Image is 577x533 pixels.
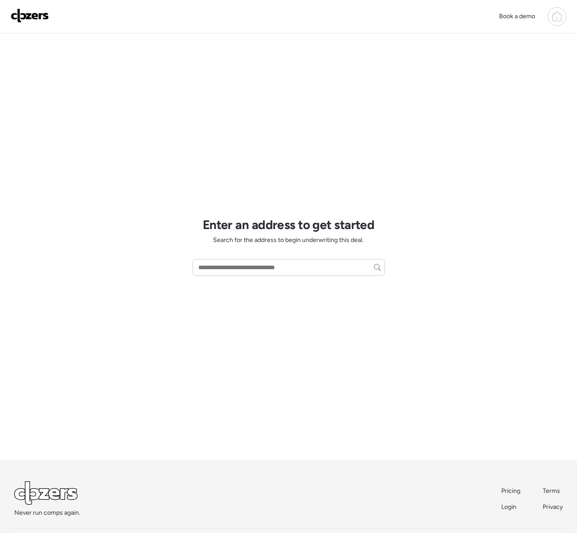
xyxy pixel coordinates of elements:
[501,487,521,496] a: Pricing
[543,487,563,496] a: Terms
[501,503,521,512] a: Login
[501,487,520,495] span: Pricing
[14,481,78,505] img: Logo Light
[543,503,563,512] a: Privacy
[14,508,80,517] span: Never run comps again.
[499,12,535,20] span: Book a demo
[543,503,563,511] span: Privacy
[11,8,49,23] img: Logo
[543,487,560,495] span: Terms
[501,503,516,511] span: Login
[213,236,364,245] span: Search for the address to begin underwriting this deal.
[203,217,375,232] h1: Enter an address to get started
